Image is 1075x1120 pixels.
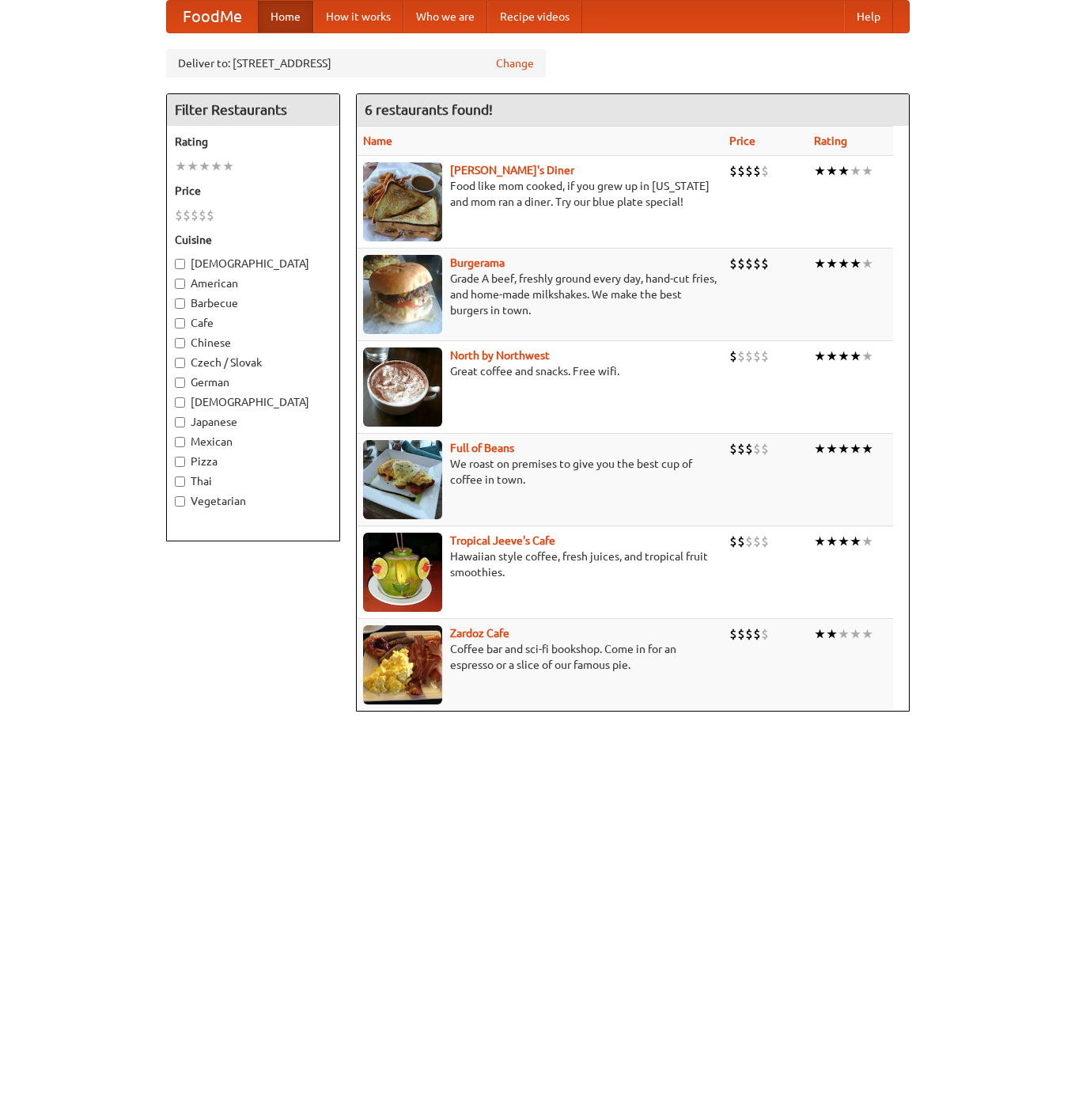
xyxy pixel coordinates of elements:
[729,347,737,365] li: $
[175,417,185,427] input: Japanese
[496,55,534,71] a: Change
[175,437,185,447] input: Mexican
[761,162,769,180] li: $
[450,349,550,362] a: North by Northwest
[206,207,214,224] li: $
[850,255,861,272] li: ★
[363,347,442,427] img: north.jpg
[363,641,717,673] p: Coffee bar and sci-fi bookshop. Come in for an espresso or a slice of our famous pie.
[850,162,861,180] li: ★
[861,255,873,272] li: ★
[814,162,826,180] li: ★
[175,338,185,348] input: Chinese
[745,533,753,550] li: $
[826,533,838,550] li: ★
[826,255,838,272] li: ★
[729,162,737,180] li: $
[753,533,761,550] li: $
[363,625,442,704] img: zardoz.jpg
[753,255,761,272] li: $
[210,158,222,175] li: ★
[175,378,185,388] input: German
[175,207,183,224] li: $
[729,255,737,272] li: $
[850,347,861,365] li: ★
[826,347,838,365] li: ★
[761,347,769,365] li: $
[175,394,331,410] label: [DEMOGRAPHIC_DATA]
[450,534,555,547] a: Tropical Jeeve's Cafe
[363,456,717,488] p: We roast on premises to give you the best cup of coffee in town.
[838,347,850,365] li: ★
[850,533,861,550] li: ★
[737,440,745,457] li: $
[313,1,403,32] a: How it works
[175,454,331,469] label: Pizza
[187,158,199,175] li: ★
[814,347,826,365] li: ★
[850,440,861,457] li: ★
[487,1,582,32] a: Recipe videos
[753,347,761,365] li: $
[175,335,331,351] label: Chinese
[199,207,206,224] li: $
[175,275,331,291] label: American
[175,434,331,450] label: Mexican
[450,442,514,454] b: Full of Beans
[814,625,826,643] li: ★
[814,533,826,550] li: ★
[861,440,873,457] li: ★
[175,414,331,430] label: Japanese
[838,440,850,457] li: ★
[745,255,753,272] li: $
[175,315,331,331] label: Cafe
[737,255,745,272] li: $
[814,440,826,457] li: ★
[363,363,717,379] p: Great coffee and snacks. Free wifi.
[761,533,769,550] li: $
[861,533,873,550] li: ★
[175,457,185,467] input: Pizza
[167,94,339,126] h4: Filter Restaurants
[761,625,769,643] li: $
[363,135,392,147] a: Name
[175,374,331,390] label: German
[363,162,442,241] img: sallys.jpg
[175,259,185,269] input: [DEMOGRAPHIC_DATA]
[363,533,442,612] img: jeeves.jpg
[450,256,505,269] a: Burgerama
[753,625,761,643] li: $
[814,135,847,147] a: Rating
[850,625,861,643] li: ★
[175,279,185,289] input: American
[175,476,185,487] input: Thai
[403,1,487,32] a: Who we are
[450,627,509,640] a: Zardoz Cafe
[729,625,737,643] li: $
[450,164,574,177] b: [PERSON_NAME]'s Diner
[175,183,331,199] h5: Price
[745,347,753,365] li: $
[175,318,185,328] input: Cafe
[737,625,745,643] li: $
[363,255,442,334] img: burgerama.jpg
[737,533,745,550] li: $
[175,295,331,311] label: Barbecue
[838,255,850,272] li: ★
[729,135,755,147] a: Price
[258,1,313,32] a: Home
[761,255,769,272] li: $
[175,397,185,408] input: [DEMOGRAPHIC_DATA]
[838,162,850,180] li: ★
[844,1,893,32] a: Help
[167,1,258,32] a: FoodMe
[861,625,873,643] li: ★
[199,158,210,175] li: ★
[363,271,717,318] p: Grade A beef, freshly ground every day, hand-cut fries, and home-made milkshakes. We make the bes...
[183,207,191,224] li: $
[729,440,737,457] li: $
[826,162,838,180] li: ★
